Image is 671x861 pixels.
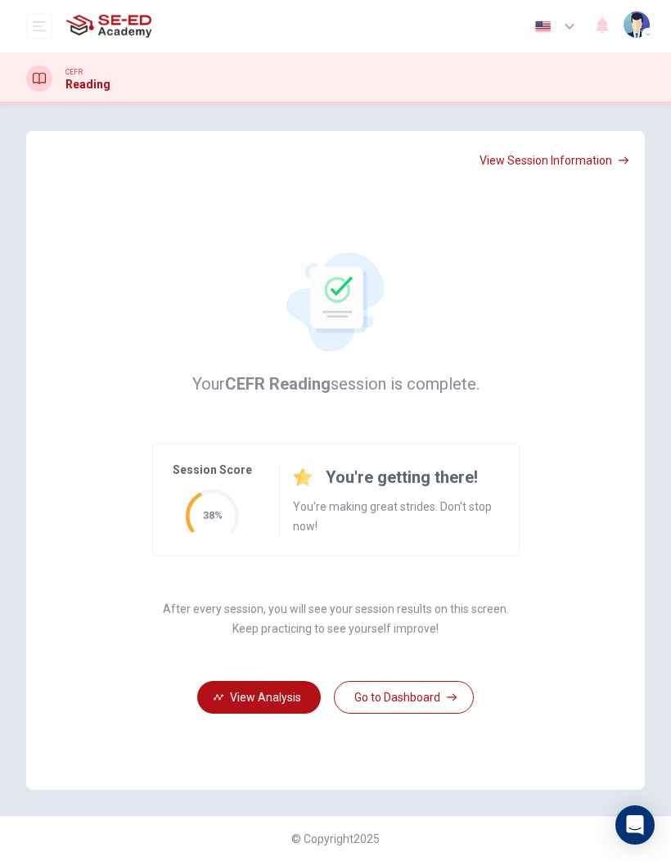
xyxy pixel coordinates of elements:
[163,602,509,615] p: After every session, you will see your session results on this screen.
[232,622,439,635] p: Keep practicing to see yourself improve!
[293,497,499,536] p: You're making great strides. Don't stop now!
[65,78,110,91] h1: Reading
[26,13,52,39] button: open mobile menu
[291,832,380,845] span: © Copyright 2025
[334,681,474,714] button: Go to Dashboard
[533,20,553,33] img: en
[615,805,655,845] div: Open Intercom Messenger
[480,151,625,171] button: View Session Information
[326,464,478,490] h6: You're getting there!
[203,509,223,521] text: 38%
[624,11,650,38] img: Profile picture
[65,66,83,78] span: CEFR
[192,371,480,397] h6: Your session is complete.
[173,463,252,476] p: Session Score
[197,681,321,714] button: View Analysis
[65,10,151,43] img: SE-ED Academy logo
[225,374,331,394] strong: CEFR Reading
